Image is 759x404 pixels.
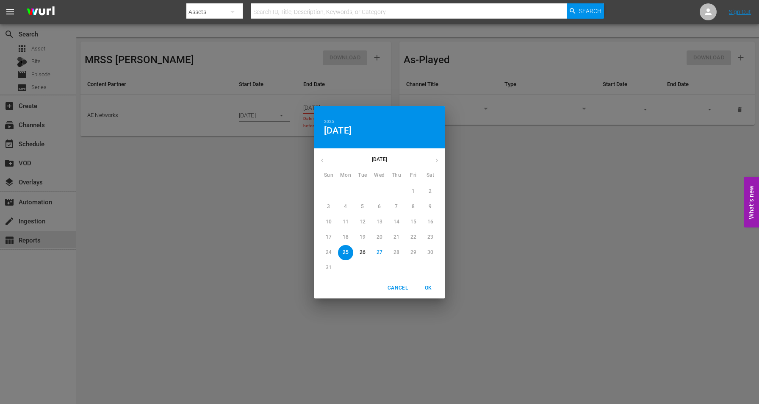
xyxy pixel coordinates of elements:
img: ans4CAIJ8jUAAAAAAAAAAAAAAAAAAAAAAAAgQb4GAAAAAAAAAAAAAAAAAAAAAAAAJMjXAAAAAAAAAAAAAAAAAAAAAAAAgAT5G... [20,2,61,22]
button: Cancel [384,281,411,295]
button: OK [415,281,442,295]
button: Open Feedback Widget [744,177,759,227]
p: 27 [377,249,382,256]
p: 26 [360,249,366,256]
span: Sun [321,171,336,180]
a: Sign Out [729,8,751,15]
span: Wed [372,171,387,180]
span: Cancel [388,284,408,293]
button: [DATE] [324,125,352,136]
span: Mon [338,171,353,180]
span: Thu [389,171,404,180]
span: Search [579,3,601,19]
span: menu [5,7,15,17]
button: 2025 [324,118,334,125]
button: 25 [338,245,353,260]
button: 26 [355,245,370,260]
button: 27 [372,245,387,260]
p: [DATE] [330,156,429,163]
p: 25 [343,249,349,256]
span: OK [418,284,438,293]
span: Fri [406,171,421,180]
span: Tue [355,171,370,180]
span: Sat [423,171,438,180]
